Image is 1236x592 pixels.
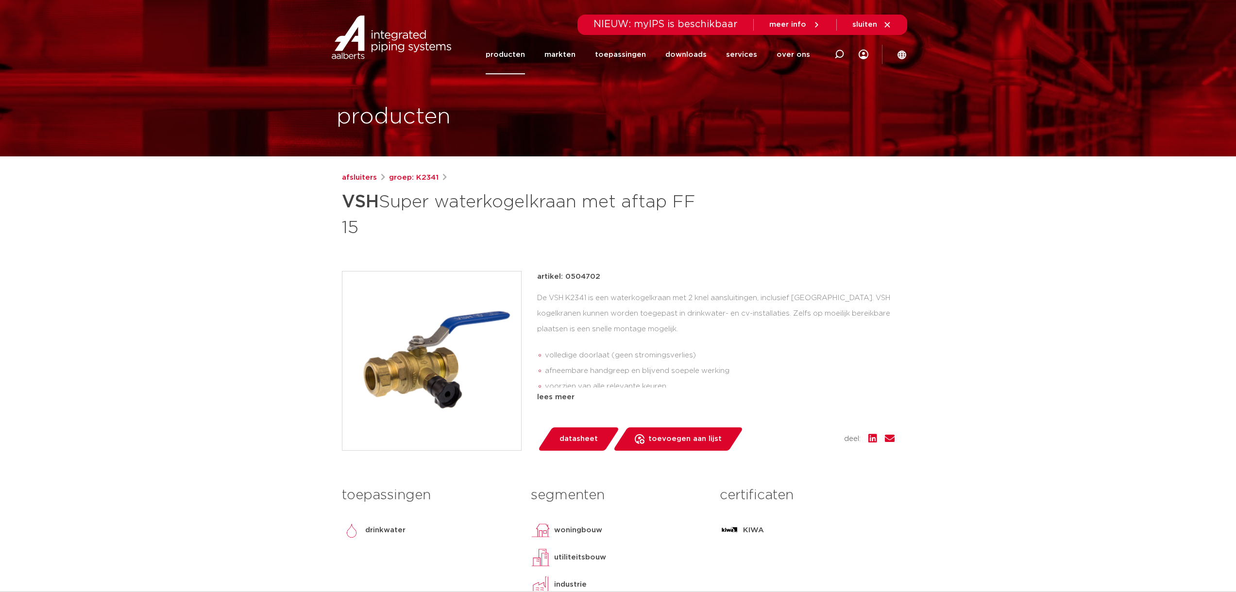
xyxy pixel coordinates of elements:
span: toevoegen aan lijst [648,431,722,447]
p: industrie [554,579,587,591]
span: NIEUW: myIPS is beschikbaar [593,19,738,29]
li: volledige doorlaat (geen stromingsverlies) [545,348,895,363]
nav: Menu [486,35,810,74]
a: downloads [665,35,707,74]
span: deel: [844,433,861,445]
li: voorzien van alle relevante keuren [545,379,895,394]
a: afsluiters [342,172,377,184]
li: afneembare handgreep en blijvend soepele werking [545,363,895,379]
a: producten [486,35,525,74]
strong: VSH [342,193,379,211]
h3: toepassingen [342,486,516,505]
a: toepassingen [595,35,646,74]
a: groep: K2341 [389,172,439,184]
a: datasheet [537,427,620,451]
p: drinkwater [365,524,406,536]
p: utiliteitsbouw [554,552,606,563]
p: woningbouw [554,524,602,536]
a: sluiten [852,20,892,29]
span: sluiten [852,21,877,28]
div: De VSH K2341 is een waterkogelkraan met 2 knel aansluitingen, inclusief [GEOGRAPHIC_DATA]. VSH ko... [537,290,895,388]
h1: producten [337,101,451,133]
p: KIWA [743,524,764,536]
img: drinkwater [342,521,361,540]
img: woningbouw [531,521,550,540]
a: services [726,35,757,74]
img: KIWA [720,521,739,540]
img: utiliteitsbouw [531,548,550,567]
a: meer info [769,20,821,29]
h3: segmenten [531,486,705,505]
span: meer info [769,21,806,28]
p: artikel: 0504702 [537,271,600,283]
h1: Super waterkogelkraan met aftap FF 15 [342,187,707,240]
div: lees meer [537,391,895,403]
span: datasheet [559,431,598,447]
a: over ons [777,35,810,74]
img: Product Image for VSH Super waterkogelkraan met aftap FF 15 [342,271,521,450]
h3: certificaten [720,486,894,505]
div: my IPS [859,35,868,74]
a: markten [544,35,576,74]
